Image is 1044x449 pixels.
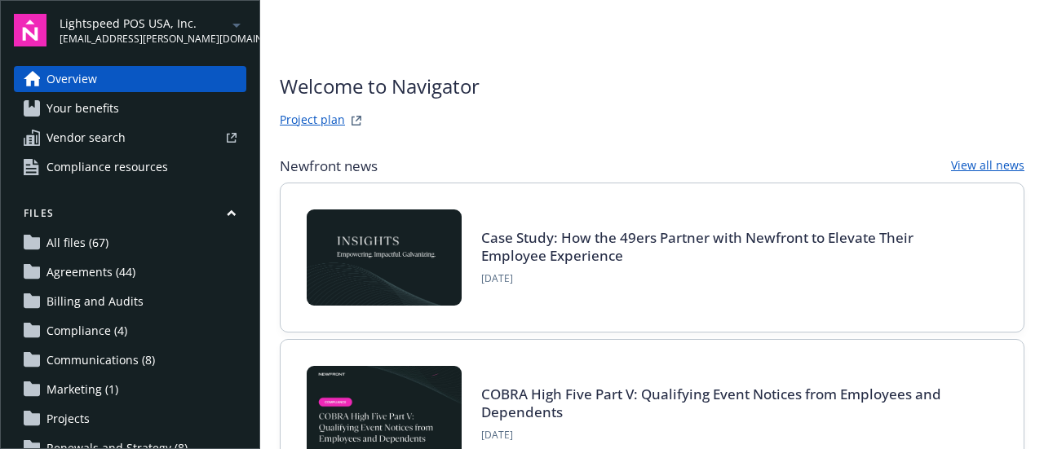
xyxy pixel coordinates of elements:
[46,376,118,403] span: Marketing (1)
[46,125,126,151] span: Vendor search
[14,259,246,285] a: Agreements (44)
[280,72,480,101] span: Welcome to Navigator
[14,95,246,121] a: Your benefits
[60,14,246,46] button: Lightspeed POS USA, Inc.[EMAIL_ADDRESS][PERSON_NAME][DOMAIN_NAME]arrowDropDown
[14,14,46,46] img: navigator-logo.svg
[481,385,941,421] a: COBRA High Five Part V: Qualifying Event Notices from Employees and Dependents
[60,32,227,46] span: [EMAIL_ADDRESS][PERSON_NAME][DOMAIN_NAME]
[14,318,246,344] a: Compliance (4)
[60,15,227,32] span: Lightspeed POS USA, Inc.
[14,125,246,151] a: Vendor search
[46,288,144,315] span: Billing and Audits
[227,15,246,34] a: arrowDropDown
[14,406,246,432] a: Projects
[14,154,246,180] a: Compliance resources
[14,66,246,92] a: Overview
[14,288,246,315] a: Billing and Audits
[307,209,462,306] img: Card Image - INSIGHTS copy.png
[46,259,135,285] span: Agreements (44)
[280,111,345,130] a: Project plan
[347,111,366,130] a: projectPlanWebsite
[14,206,246,227] button: Files
[46,95,119,121] span: Your benefits
[46,230,108,256] span: All files (67)
[481,271,978,286] span: [DATE]
[46,406,90,432] span: Projects
[481,428,978,442] span: [DATE]
[46,318,127,344] span: Compliance (4)
[14,230,246,256] a: All files (67)
[481,228,913,265] a: Case Study: How the 49ers Partner with Newfront to Elevate Their Employee Experience
[14,347,246,373] a: Communications (8)
[46,347,155,373] span: Communications (8)
[46,66,97,92] span: Overview
[280,156,378,176] span: Newfront news
[951,156,1024,176] a: View all news
[14,376,246,403] a: Marketing (1)
[46,154,168,180] span: Compliance resources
